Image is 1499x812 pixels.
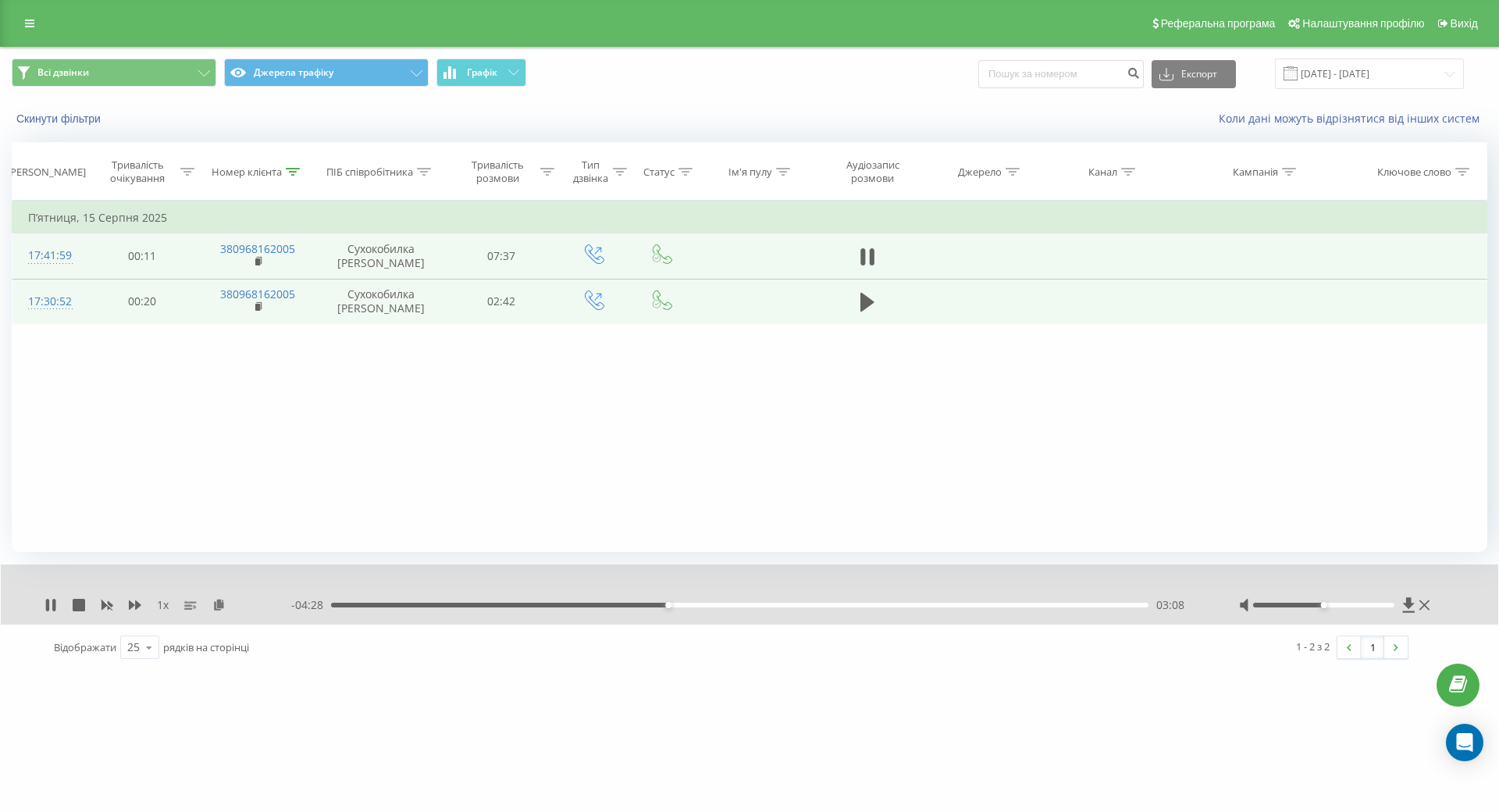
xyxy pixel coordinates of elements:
[827,158,918,185] div: Аудіозапис розмови
[1161,17,1276,30] span: Реферальна програма
[1451,17,1478,30] span: Вихід
[163,640,249,654] span: рядків на сторінці
[1361,636,1384,658] a: 1
[317,279,444,324] td: Сухокобилка [PERSON_NAME]
[1377,166,1451,179] div: Ключове слово
[458,158,536,185] div: Тривалість розмови
[37,66,89,79] span: Всі дзвінки
[1156,597,1184,613] span: 03:08
[99,158,177,185] div: Тривалість очікування
[1088,166,1117,179] div: Канал
[220,287,295,301] a: 380968162005
[7,166,86,179] div: [PERSON_NAME]
[1296,639,1330,654] div: 1 - 2 з 2
[291,597,331,613] span: - 04:28
[317,233,444,279] td: Сухокобилка [PERSON_NAME]
[1320,602,1326,608] div: Accessibility label
[1152,60,1236,88] button: Експорт
[28,240,69,271] div: 17:41:59
[212,166,282,179] div: Номер клієнта
[436,59,526,87] button: Графік
[1219,111,1487,126] a: Коли дані можуть відрізнятися вiд інших систем
[12,59,216,87] button: Всі дзвінки
[665,602,671,608] div: Accessibility label
[978,60,1144,88] input: Пошук за номером
[1446,724,1483,761] div: Open Intercom Messenger
[28,287,69,317] div: 17:30:52
[85,233,199,279] td: 00:11
[572,158,609,185] div: Тип дзвінка
[1233,166,1278,179] div: Кампанія
[467,67,497,78] span: Графік
[1302,17,1424,30] span: Налаштування профілю
[127,639,140,655] div: 25
[224,59,429,87] button: Джерела трафіку
[220,241,295,256] a: 380968162005
[728,166,772,179] div: Ім'я пулу
[958,166,1002,179] div: Джерело
[444,233,558,279] td: 07:37
[157,597,169,613] span: 1 x
[12,202,1487,233] td: П’ятниця, 15 Серпня 2025
[54,640,116,654] span: Відображати
[326,166,413,179] div: ПІБ співробітника
[12,112,109,126] button: Скинути фільтри
[444,279,558,324] td: 02:42
[643,166,675,179] div: Статус
[85,279,199,324] td: 00:20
